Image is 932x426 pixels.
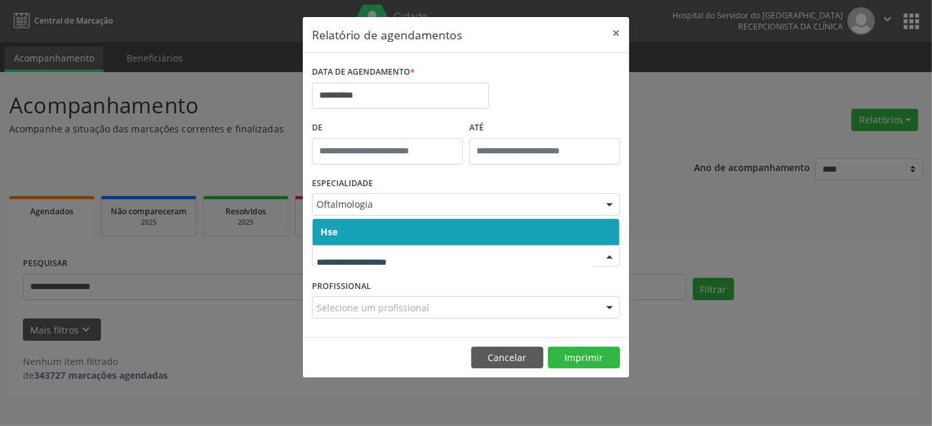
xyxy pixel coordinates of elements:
[317,198,593,211] span: Oftalmologia
[548,347,620,369] button: Imprimir
[312,174,373,194] label: ESPECIALIDADE
[317,301,429,315] span: Selecione um profissional
[469,118,620,138] label: ATÉ
[320,225,338,238] span: Hse
[312,26,462,43] h5: Relatório de agendamentos
[312,276,371,296] label: PROFISSIONAL
[603,17,629,49] button: Close
[312,118,463,138] label: De
[312,62,415,83] label: DATA DE AGENDAMENTO
[471,347,543,369] button: Cancelar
